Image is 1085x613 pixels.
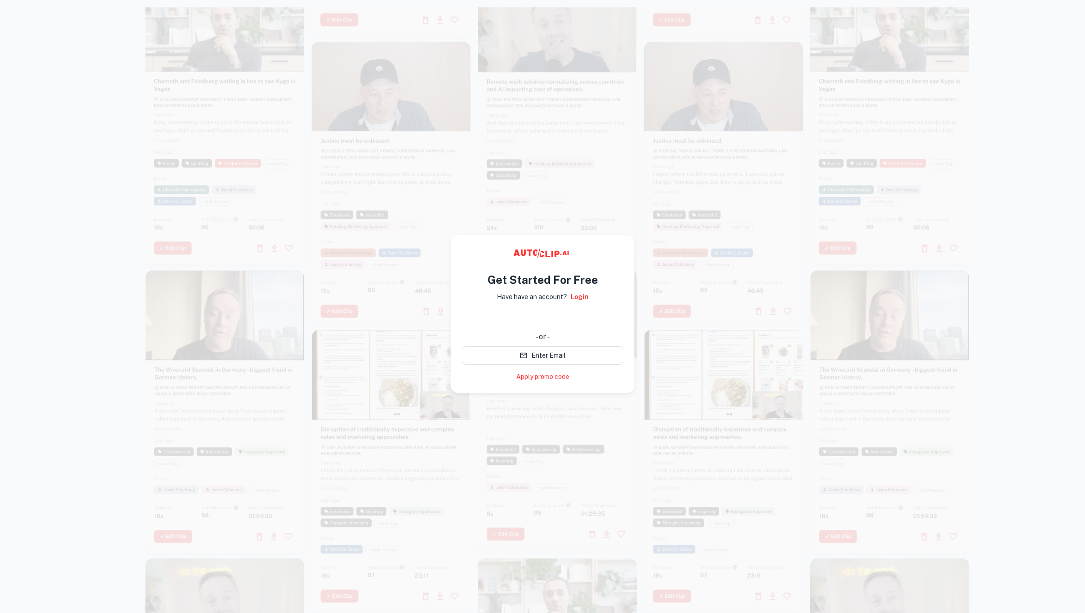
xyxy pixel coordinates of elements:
[478,269,637,550] img: card6.webp
[497,292,567,302] p: Have have an account?
[488,271,598,288] h4: Get Started For Free
[571,292,589,302] a: Login
[457,308,628,329] iframe: “使用 Google 账号登录”按钮
[462,331,623,343] div: - or -
[462,346,623,365] button: Enter Email
[516,372,569,382] a: Apply promo code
